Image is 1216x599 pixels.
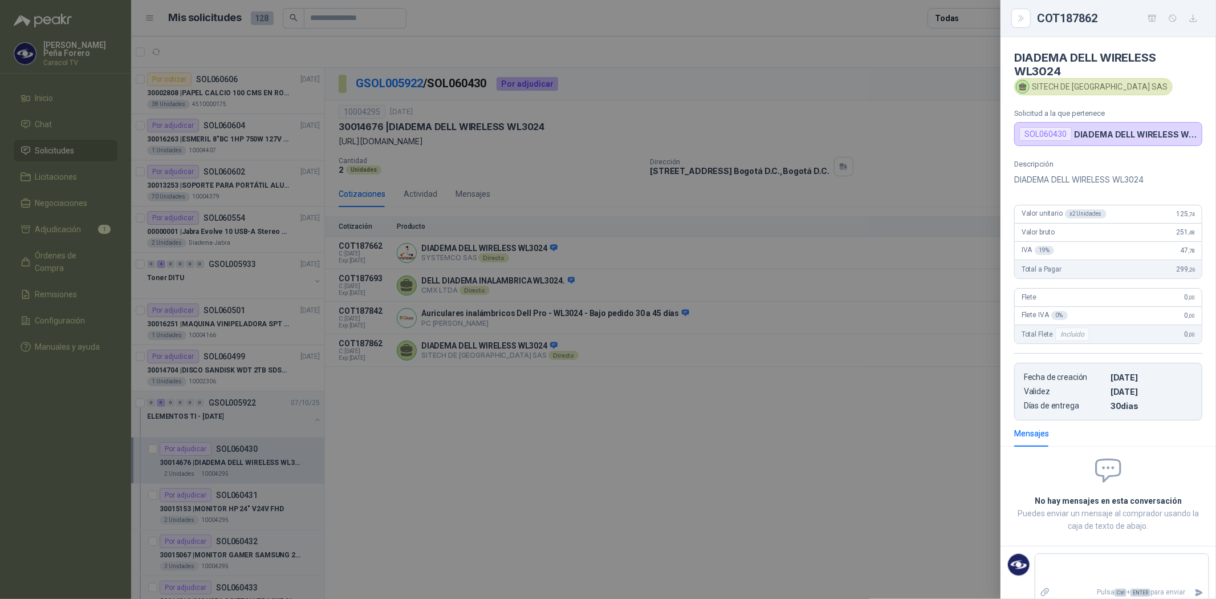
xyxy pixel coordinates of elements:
[1111,401,1193,411] p: 30 dias
[1014,11,1028,25] button: Close
[1014,78,1173,95] div: SITECH DE [GEOGRAPHIC_DATA] SAS
[1055,327,1089,341] div: Incluido
[1111,373,1193,382] p: [DATE]
[1022,293,1036,301] span: Flete
[1019,127,1072,141] div: SOL060430
[1024,401,1106,411] p: Días de entrega
[1022,228,1055,236] span: Valor bruto
[1177,265,1195,273] span: 299
[1185,293,1195,301] span: 0
[1014,51,1202,78] h4: DIADEMA DELL WIRELESS WL3024
[1014,160,1202,168] p: Descripción
[1181,246,1195,254] span: 47
[1115,589,1126,597] span: Ctrl
[1188,313,1195,319] span: ,00
[1035,246,1055,255] div: 19 %
[1024,387,1106,396] p: Validez
[1022,246,1054,255] span: IVA
[1022,209,1107,218] span: Valor unitario
[1024,373,1106,382] p: Fecha de creación
[1188,266,1195,273] span: ,26
[1037,9,1202,27] div: COT187862
[1188,248,1195,254] span: ,78
[1188,211,1195,217] span: ,74
[1022,311,1068,320] span: Flete IVA
[1111,387,1193,396] p: [DATE]
[1022,265,1062,273] span: Total a Pagar
[1185,330,1195,338] span: 0
[1014,507,1202,532] p: Puedes enviar un mensaje al comprador usando la caja de texto de abajo.
[1188,331,1195,338] span: ,00
[1008,554,1030,576] img: Company Logo
[1188,294,1195,301] span: ,00
[1014,173,1202,187] p: DIADEMA DELL WIRELESS WL3024
[1014,109,1202,118] p: Solicitud a la que pertenece
[1014,427,1049,440] div: Mensajes
[1188,229,1195,236] span: ,48
[1130,589,1150,597] span: ENTER
[1177,228,1195,236] span: 251
[1065,209,1107,218] div: x 2 Unidades
[1051,311,1068,320] div: 0 %
[1185,311,1195,319] span: 0
[1022,327,1092,341] span: Total Flete
[1074,129,1197,139] p: DIADEMA DELL WIRELESS WL3024
[1177,210,1195,218] span: 125
[1014,495,1202,507] h2: No hay mensajes en esta conversación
